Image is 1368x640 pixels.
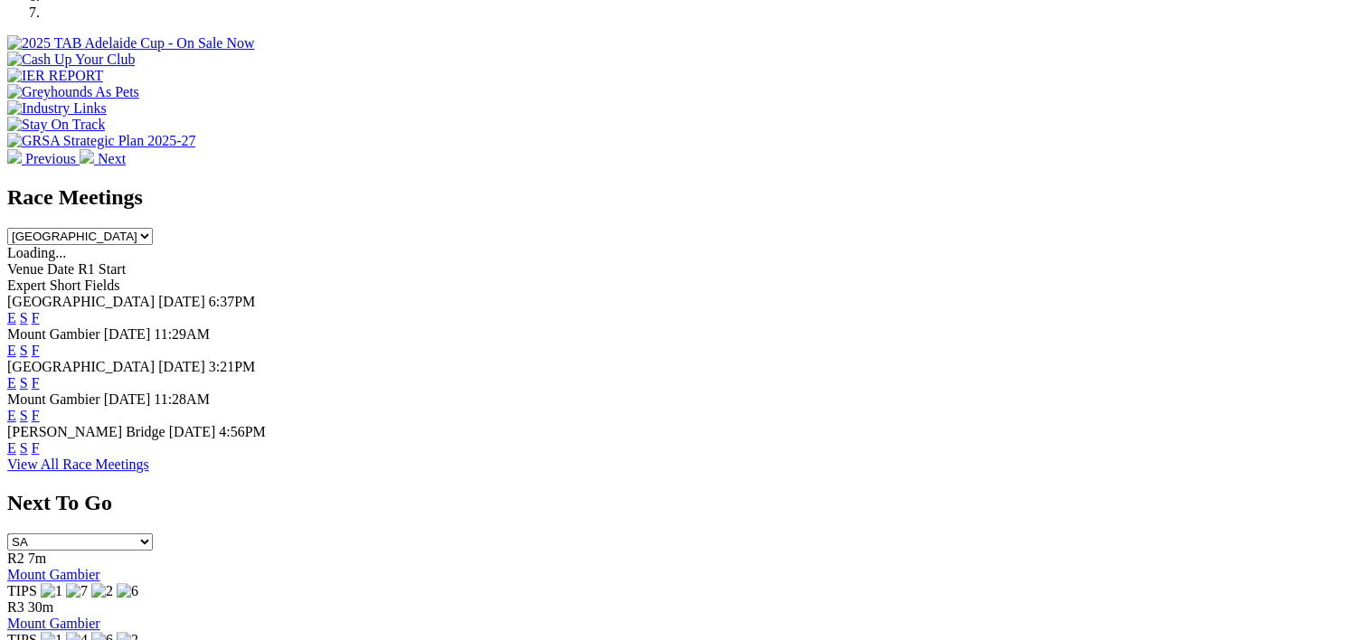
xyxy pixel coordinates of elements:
a: S [20,343,28,358]
span: 7m [28,551,46,566]
span: [GEOGRAPHIC_DATA] [7,359,155,374]
span: Expert [7,278,46,293]
span: 6:37PM [209,294,256,309]
span: 30m [28,599,53,615]
img: IER REPORT [7,68,103,84]
span: [DATE] [158,294,205,309]
a: F [32,310,40,325]
span: R3 [7,599,24,615]
span: Mount Gambier [7,326,100,342]
span: Fields [84,278,119,293]
a: F [32,440,40,456]
span: TIPS [7,583,37,598]
a: S [20,375,28,391]
h2: Race Meetings [7,185,1361,210]
span: 11:28AM [154,391,210,407]
img: Greyhounds As Pets [7,84,139,100]
span: 3:21PM [209,359,256,374]
a: F [32,408,40,423]
img: chevron-right-pager-white.svg [80,149,94,164]
img: chevron-left-pager-white.svg [7,149,22,164]
span: [DATE] [104,391,151,407]
a: F [32,375,40,391]
a: E [7,440,16,456]
span: Next [98,151,126,166]
a: S [20,440,28,456]
a: E [7,310,16,325]
a: S [20,310,28,325]
span: Venue [7,261,43,277]
a: Mount Gambier [7,567,100,582]
img: GRSA Strategic Plan 2025-27 [7,133,195,149]
img: 2 [91,583,113,599]
img: 2025 TAB Adelaide Cup - On Sale Now [7,35,255,52]
span: R2 [7,551,24,566]
a: View All Race Meetings [7,456,149,472]
span: Previous [25,151,76,166]
span: Loading... [7,245,66,260]
h2: Next To Go [7,491,1361,515]
a: F [32,343,40,358]
img: Stay On Track [7,117,105,133]
span: [PERSON_NAME] Bridge [7,424,165,439]
span: [DATE] [158,359,205,374]
img: Industry Links [7,100,107,117]
a: Mount Gambier [7,616,100,631]
img: Cash Up Your Club [7,52,135,68]
span: Short [50,278,81,293]
span: [DATE] [169,424,216,439]
span: [DATE] [104,326,151,342]
a: Next [80,151,126,166]
a: E [7,343,16,358]
span: 11:29AM [154,326,210,342]
img: 6 [117,583,138,599]
a: S [20,408,28,423]
span: 4:56PM [219,424,266,439]
span: Date [47,261,74,277]
img: 7 [66,583,88,599]
a: Previous [7,151,80,166]
a: E [7,408,16,423]
a: E [7,375,16,391]
span: Mount Gambier [7,391,100,407]
span: R1 Start [78,261,126,277]
img: 1 [41,583,62,599]
span: [GEOGRAPHIC_DATA] [7,294,155,309]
